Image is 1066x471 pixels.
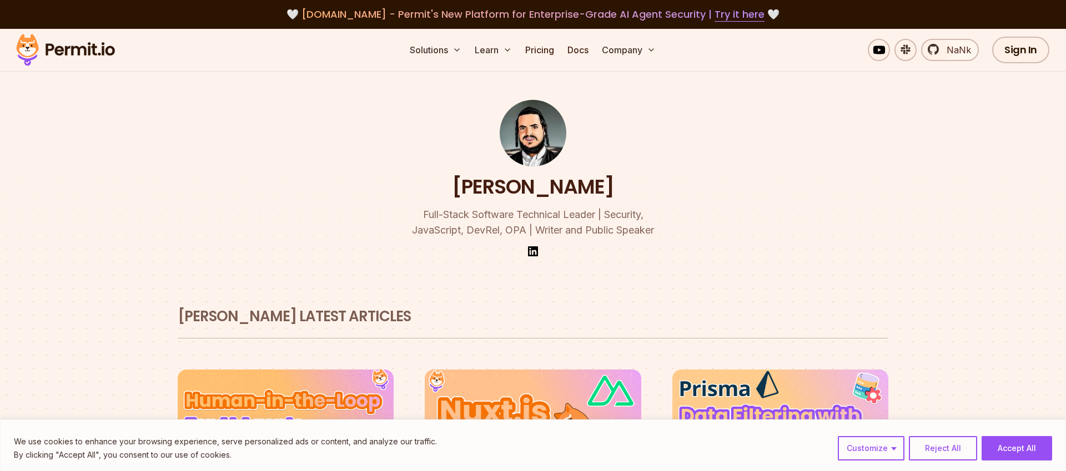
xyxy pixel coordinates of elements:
h2: [PERSON_NAME] latest articles [178,307,888,327]
button: Accept All [982,436,1052,460]
p: We use cookies to enhance your browsing experience, serve personalized ads or content, and analyz... [14,435,437,448]
button: Reject All [909,436,977,460]
a: Sign In [992,37,1049,63]
img: Gabriel L. Manor [500,100,566,166]
button: Solutions [405,39,466,61]
img: linkedin [526,245,540,258]
p: By clicking "Accept All", you consent to our use of cookies. [14,448,437,462]
h1: [PERSON_NAME] [452,173,614,201]
a: Docs [563,39,593,61]
p: Full-Stack Software Technical Leader | Security, JavaScript, DevRel, OPA | Writer and Public Speaker [320,207,746,238]
div: 🤍 🤍 [27,7,1039,22]
span: NaNk [940,43,971,57]
span: [DOMAIN_NAME] - Permit's New Platform for Enterprise-Grade AI Agent Security | [301,7,765,21]
button: Customize [838,436,904,460]
a: Try it here [715,7,765,22]
a: NaNk [921,39,979,61]
a: Pricing [521,39,559,61]
button: Learn [470,39,516,61]
img: Permit logo [11,31,120,69]
button: Company [597,39,660,61]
